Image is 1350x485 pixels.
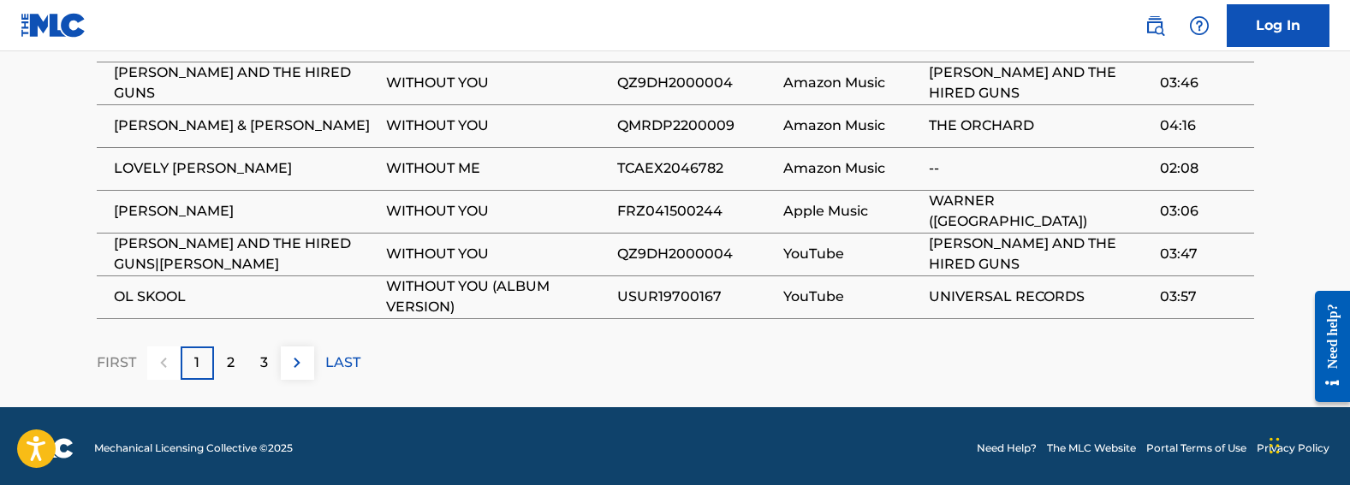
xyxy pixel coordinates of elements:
span: WITHOUT YOU (ALBUM VERSION) [386,276,609,317]
p: 2 [227,352,235,373]
span: Apple Music [783,201,920,222]
span: UNIVERSAL RECORDS [929,287,1151,307]
span: [PERSON_NAME] AND THE HIRED GUNS [114,62,378,104]
span: Amazon Music [783,73,920,93]
a: Log In [1227,4,1329,47]
iframe: Chat Widget [1264,403,1350,485]
span: YouTube [783,244,920,264]
p: LAST [325,352,360,373]
span: THE ORCHARD [929,115,1151,136]
p: 1 [194,352,199,373]
img: help [1189,15,1210,36]
span: [PERSON_NAME] [114,201,378,222]
a: Need Help? [977,441,1037,456]
span: QMRDP2200009 [617,115,775,136]
span: [PERSON_NAME] AND THE HIRED GUNS [929,62,1151,104]
span: YouTube [783,287,920,307]
span: TCAEX2046782 [617,158,775,179]
span: Mechanical Licensing Collective © 2025 [94,441,293,456]
span: Amazon Music [783,158,920,179]
a: The MLC Website [1047,441,1136,456]
span: LOVELY [PERSON_NAME] [114,158,378,179]
img: MLC Logo [21,13,86,38]
a: Privacy Policy [1257,441,1329,456]
span: [PERSON_NAME] AND THE HIRED GUNS|[PERSON_NAME] [114,234,378,275]
span: WITHOUT YOU [386,73,609,93]
img: right [287,352,307,373]
span: 03:47 [1160,244,1245,264]
p: FIRST [97,352,136,373]
span: FRZ041500244 [617,201,775,222]
span: WITHOUT YOU [386,201,609,222]
span: Amazon Music [783,115,920,136]
span: WITHOUT YOU [386,244,609,264]
span: WITHOUT YOU [386,115,609,136]
span: 03:46 [1160,73,1245,93]
div: Help [1182,9,1216,43]
span: QZ9DH2000004 [617,244,775,264]
span: 02:08 [1160,158,1245,179]
iframe: Resource Center [1302,277,1350,415]
span: 03:57 [1160,287,1245,307]
img: search [1145,15,1165,36]
span: QZ9DH2000004 [617,73,775,93]
span: 04:16 [1160,115,1245,136]
p: 3 [260,352,268,373]
span: [PERSON_NAME] AND THE HIRED GUNS [929,234,1151,275]
span: WITHOUT ME [386,158,609,179]
a: Public Search [1138,9,1172,43]
span: 03:06 [1160,201,1245,222]
a: Portal Terms of Use [1146,441,1246,456]
span: WARNER ([GEOGRAPHIC_DATA]) [929,191,1151,232]
span: OL SKOOL [114,287,378,307]
span: [PERSON_NAME] & [PERSON_NAME] [114,115,378,136]
div: Drag [1270,420,1280,471]
span: USUR19700167 [617,287,775,307]
span: -- [929,158,1151,179]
